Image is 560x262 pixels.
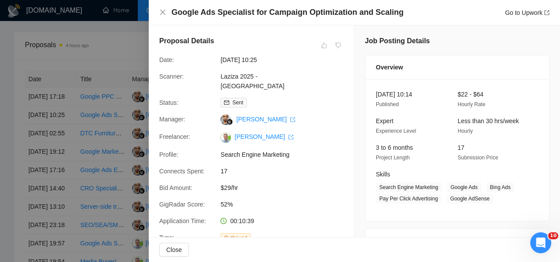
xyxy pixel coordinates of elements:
[220,183,352,193] span: $29/hr
[376,171,390,178] span: Skills
[159,133,190,140] span: Freelancer:
[548,232,558,239] span: 10
[159,9,166,16] span: close
[365,36,430,46] h5: Job Posting Details
[159,243,189,257] button: Close
[376,101,399,107] span: Published
[220,166,352,176] span: 17
[171,7,403,18] h4: Google Ads Specialist for Campaign Optimization and Scaling
[232,100,243,106] span: Sent
[376,194,441,203] span: Pay Per Click Advertising
[220,200,352,209] span: 52%
[220,132,231,143] img: c1Idtl1sL_ojuo0BAW6lnVbU7OTxrDYU7FneGCPoFyJniWx9-ph69Zd6FWc_LIL-5A
[227,119,233,125] img: gigradar-bm.png
[159,168,205,175] span: Connects Spent:
[159,9,166,16] button: Close
[220,150,352,159] span: Search Engine Marketing
[544,10,549,15] span: export
[376,62,403,72] span: Overview
[224,100,229,105] span: mail
[376,229,539,252] div: Client Details
[376,128,416,134] span: Experience Level
[220,233,251,243] span: Outbound
[376,117,393,124] span: Expert
[458,128,473,134] span: Hourly
[486,183,514,192] span: Bing Ads
[166,245,182,255] span: Close
[458,91,483,98] span: $22 - $64
[458,101,485,107] span: Hourly Rate
[530,232,551,253] iframe: Intercom live chat
[376,91,412,98] span: [DATE] 10:14
[159,234,174,241] span: Type:
[220,73,284,90] a: Laziza 2025 - [GEOGRAPHIC_DATA]
[290,117,295,122] span: export
[220,55,352,65] span: [DATE] 10:25
[376,155,409,161] span: Project Length
[159,217,206,224] span: Application Time:
[288,134,294,140] span: export
[234,133,294,140] a: [PERSON_NAME] export
[236,116,295,123] a: [PERSON_NAME] export
[458,117,519,124] span: Less than 30 hrs/week
[159,116,185,123] span: Manager:
[447,183,481,192] span: Google Ads
[159,99,178,106] span: Status:
[458,155,498,161] span: Submission Price
[159,56,174,63] span: Date:
[376,144,413,151] span: 3 to 6 months
[159,201,205,208] span: GigRadar Score:
[159,36,214,46] h5: Proposal Details
[159,184,192,191] span: Bid Amount:
[230,217,254,224] span: 00:10:39
[159,151,178,158] span: Profile:
[159,73,184,80] span: Scanner:
[505,9,549,16] a: Go to Upworkexport
[458,144,465,151] span: 17
[220,218,227,224] span: clock-circle
[376,183,442,192] span: Search Engine Marketing
[447,194,493,203] span: Google AdSense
